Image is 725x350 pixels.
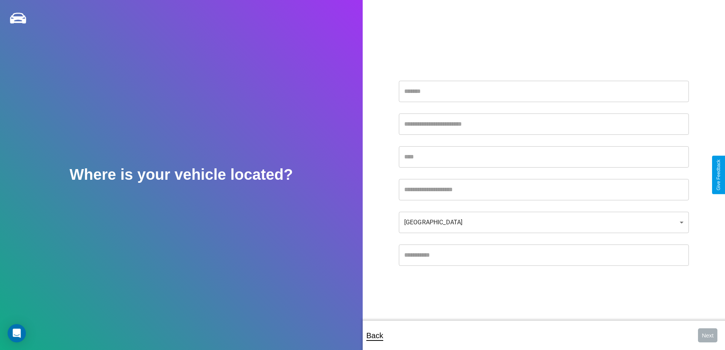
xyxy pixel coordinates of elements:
[70,166,293,183] h2: Where is your vehicle located?
[366,329,383,342] p: Back
[8,324,26,342] div: Open Intercom Messenger
[399,212,689,233] div: [GEOGRAPHIC_DATA]
[716,160,721,190] div: Give Feedback
[698,328,717,342] button: Next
